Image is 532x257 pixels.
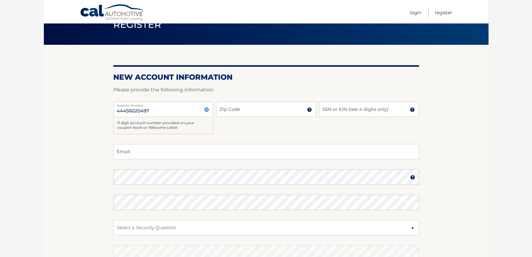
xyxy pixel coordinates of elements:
h2: New Account Information [113,73,419,82]
div: 11 digit account number provided on your coupon book or Welcome Letter [113,117,213,134]
p: Please provide the following information. [113,86,419,94]
input: Email [113,144,419,159]
img: tooltip.svg [410,107,415,112]
a: Cal Automotive [80,4,145,22]
a: Login [410,7,421,18]
label: Account Number [113,102,213,107]
img: tooltip.svg [410,175,415,180]
img: close.svg [204,107,209,112]
img: tooltip.svg [307,107,312,112]
span: Register [113,19,161,30]
input: Account Number [113,102,213,117]
a: Register [435,7,452,18]
input: Zip Code [216,102,316,117]
input: SSN or EIN (last 4 digits only) [319,102,419,117]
